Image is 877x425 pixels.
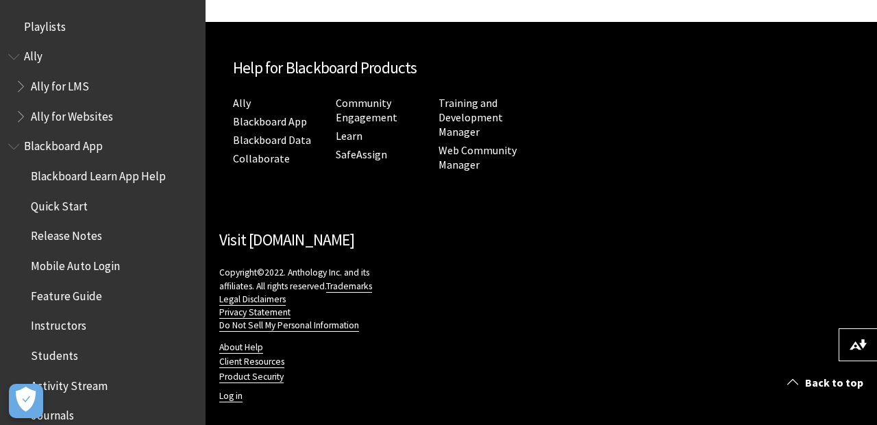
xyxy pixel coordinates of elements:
[8,15,197,38] nav: Book outline for Playlists
[219,306,291,319] a: Privacy Statement
[777,370,877,396] a: Back to top
[31,315,86,333] span: Instructors
[233,96,251,110] a: Ally
[219,266,380,331] p: Copyright©2022. Anthology Inc. and its affiliates. All rights reserved.
[24,45,42,64] span: Ally
[233,56,528,80] h2: Help for Blackboard Products
[31,404,74,423] span: Journals
[219,319,359,332] a: Do Not Sell My Personal Information
[24,15,66,34] span: Playlists
[219,356,284,368] a: Client Resources
[233,114,307,129] a: Blackboard App
[31,344,78,363] span: Students
[336,147,387,162] a: SafeAssign
[31,105,113,123] span: Ally for Websites
[8,45,197,128] nav: Book outline for Anthology Ally Help
[31,195,88,213] span: Quick Start
[31,374,108,393] span: Activity Stream
[31,165,166,183] span: Blackboard Learn App Help
[31,254,120,273] span: Mobile Auto Login
[9,384,43,418] button: Open Preferences
[438,96,503,139] a: Training and Development Manager
[219,230,354,250] a: Visit [DOMAIN_NAME]
[31,75,89,93] span: Ally for LMS
[31,225,102,243] span: Release Notes
[336,129,362,143] a: Learn
[326,280,372,293] a: Trademarks
[219,293,286,306] a: Legal Disclaimers
[24,135,103,154] span: Blackboard App
[233,133,311,147] a: Blackboard Data
[438,143,517,172] a: Web Community Manager
[219,390,243,402] a: Log in
[219,371,284,383] a: Product Security
[31,284,102,303] span: Feature Guide
[233,151,290,166] a: Collaborate
[219,341,263,354] a: About Help
[336,96,397,125] a: Community Engagement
